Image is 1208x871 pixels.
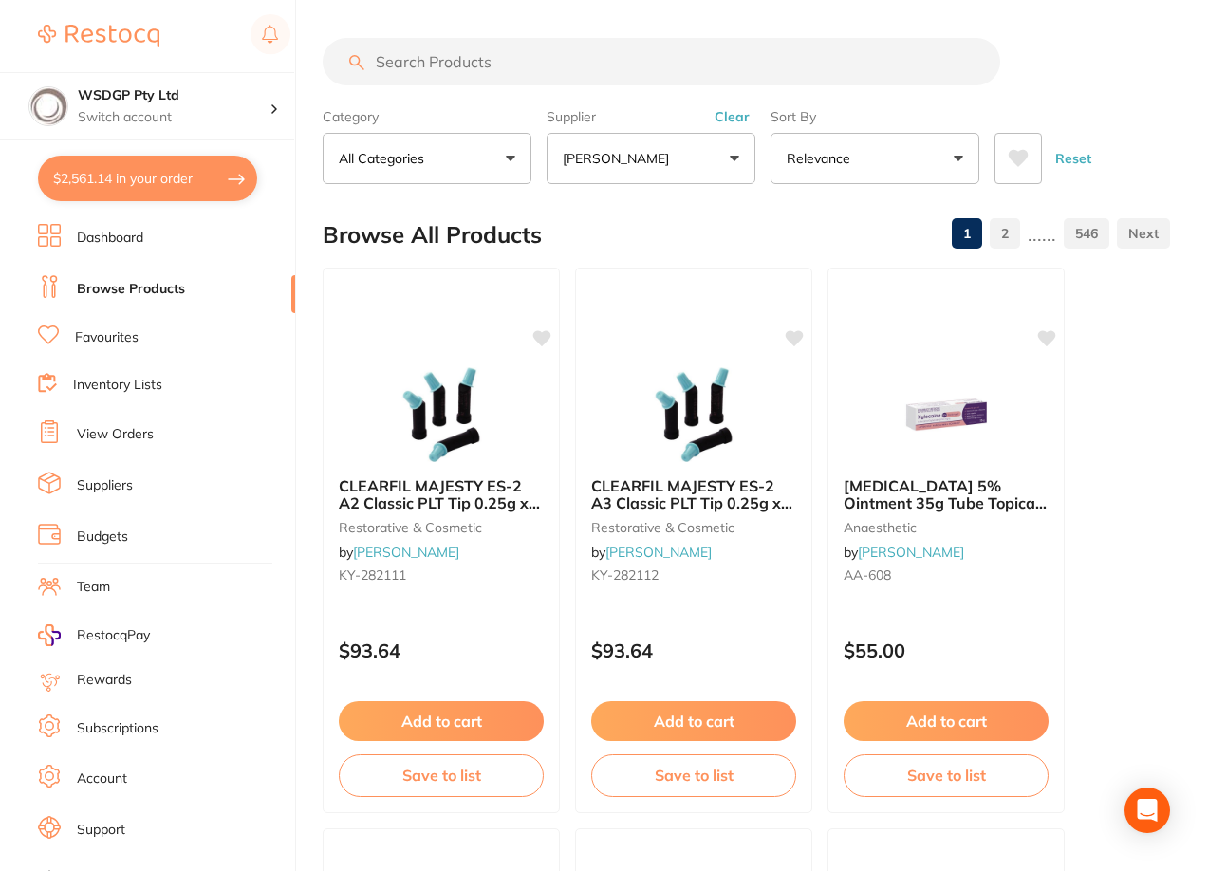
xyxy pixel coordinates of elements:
button: Save to list [591,754,796,796]
button: All Categories [323,133,531,184]
a: Rewards [77,671,132,690]
b: CLEARFIL MAJESTY ES-2 A2 Classic PLT Tip 0.25g x 20 [339,477,544,512]
div: Open Intercom Messenger [1124,788,1170,833]
label: Supplier [547,108,755,125]
button: $2,561.14 in your order [38,156,257,201]
a: View Orders [77,425,154,444]
span: by [591,544,712,561]
img: CLEARFIL MAJESTY ES-2 A3 Classic PLT Tip 0.25g x 20 [632,367,755,462]
a: Subscriptions [77,719,158,738]
a: 1 [952,214,982,252]
img: Restocq Logo [38,25,159,47]
a: Suppliers [77,476,133,495]
label: Sort By [771,108,979,125]
small: restorative & cosmetic [591,520,796,535]
p: $93.64 [339,639,544,661]
span: RestocqPay [77,626,150,645]
img: RestocqPay [38,624,61,646]
button: Relevance [771,133,979,184]
p: $55.00 [844,639,1049,661]
a: Favourites [75,328,139,347]
a: RestocqPay [38,624,150,646]
p: Switch account [78,108,269,127]
button: Save to list [844,754,1049,796]
h4: WSDGP Pty Ltd [78,86,269,105]
a: Inventory Lists [73,376,162,395]
a: Team [77,578,110,597]
p: $93.64 [591,639,796,661]
b: XYLOCAINE 5% Ointment 35g Tube Topical Anaesthetic [844,477,1049,512]
span: KY-282111 [339,566,406,584]
small: anaesthetic [844,520,1049,535]
a: Support [77,821,125,840]
span: AA-608 [844,566,891,584]
span: CLEARFIL MAJESTY ES-2 A3 Classic PLT Tip 0.25g x 20 [591,476,792,530]
a: [PERSON_NAME] [353,544,459,561]
span: by [844,544,964,561]
span: CLEARFIL MAJESTY ES-2 A2 Classic PLT Tip 0.25g x 20 [339,476,540,530]
a: Account [77,769,127,788]
label: Category [323,108,531,125]
a: 2 [990,214,1020,252]
button: Add to cart [339,701,544,741]
a: 546 [1064,214,1109,252]
a: Restocq Logo [38,14,159,58]
button: Add to cart [844,701,1049,741]
button: [PERSON_NAME] [547,133,755,184]
b: CLEARFIL MAJESTY ES-2 A3 Classic PLT Tip 0.25g x 20 [591,477,796,512]
a: Browse Products [77,280,185,299]
input: Search Products [323,38,1000,85]
button: Add to cart [591,701,796,741]
h2: Browse All Products [323,222,542,249]
a: Budgets [77,528,128,547]
span: by [339,544,459,561]
small: restorative & cosmetic [339,520,544,535]
button: Reset [1050,133,1097,184]
p: All Categories [339,149,432,168]
p: Relevance [787,149,858,168]
button: Save to list [339,754,544,796]
a: [PERSON_NAME] [605,544,712,561]
p: ...... [1028,223,1056,245]
a: [PERSON_NAME] [858,544,964,561]
img: CLEARFIL MAJESTY ES-2 A2 Classic PLT Tip 0.25g x 20 [380,367,503,462]
img: WSDGP Pty Ltd [29,87,67,125]
span: KY-282112 [591,566,659,584]
img: XYLOCAINE 5% Ointment 35g Tube Topical Anaesthetic [884,367,1008,462]
p: [PERSON_NAME] [563,149,677,168]
button: Clear [709,108,755,125]
span: [MEDICAL_DATA] 5% Ointment 35g Tube Topical Anaesthetic [844,476,1047,530]
a: Dashboard [77,229,143,248]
